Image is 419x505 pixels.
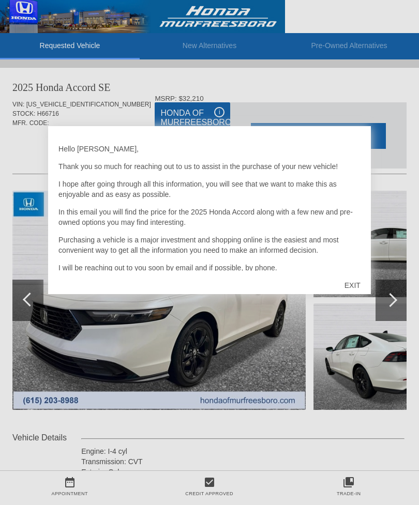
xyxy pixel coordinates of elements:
[58,207,361,227] p: In this email you will find the price for the 2025 Honda Accord along with a few new and pre-owne...
[58,161,361,172] p: Thank you so much for reaching out to us to assist in the purchase of your new vehicle!
[58,235,361,255] p: Purchasing a vehicle is a major investment and shopping online is the easiest and most convenient...
[58,179,361,200] p: I hope after going through all this information, you will see that we want to make this as enjoya...
[58,263,361,273] p: I will be reaching out to you soon by email and if possible, by phone.
[58,144,361,154] p: Hello [PERSON_NAME],
[334,270,371,301] div: EXIT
